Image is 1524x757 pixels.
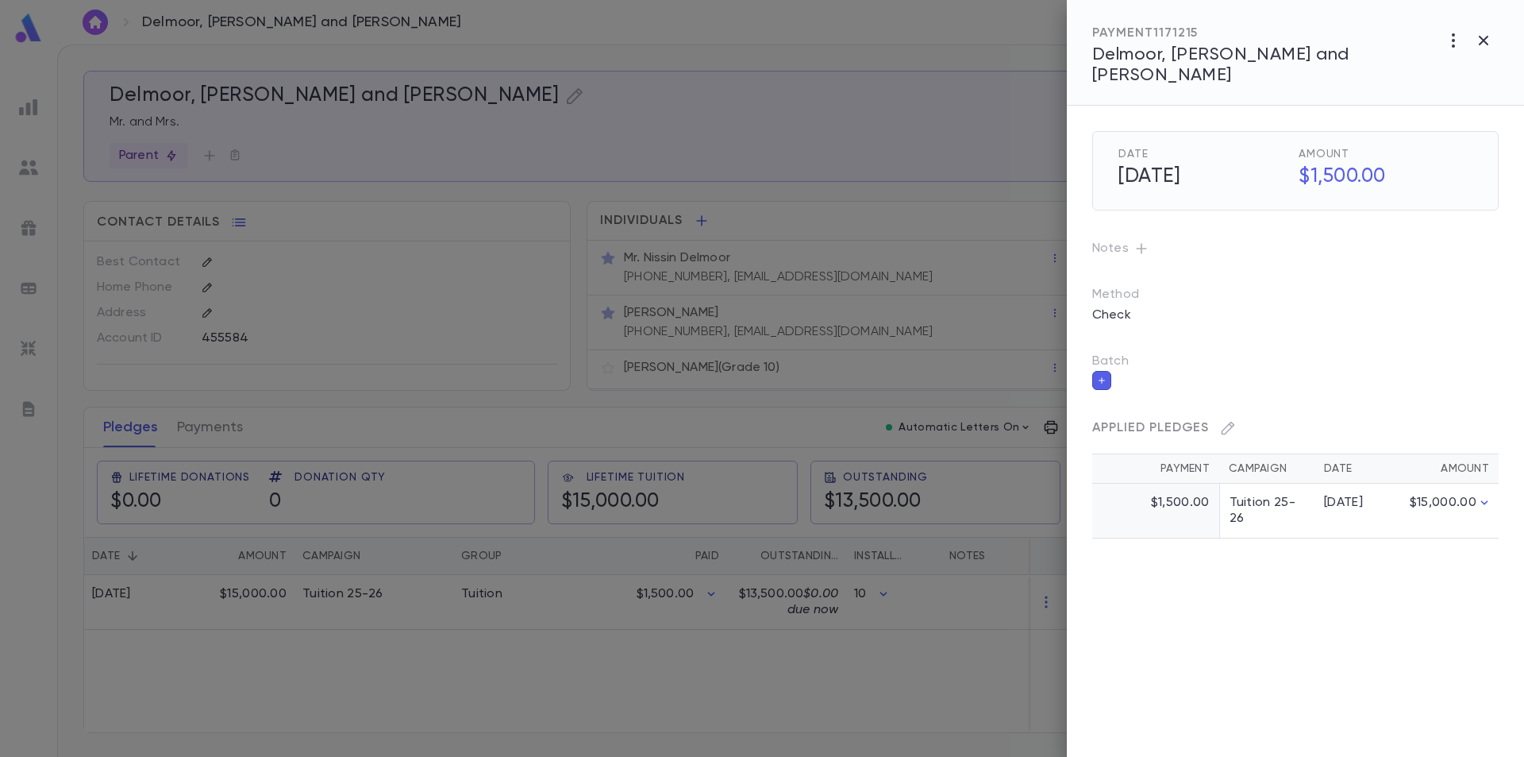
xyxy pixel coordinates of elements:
th: Amount [1394,454,1499,484]
th: Campaign [1219,454,1314,484]
span: Amount [1299,148,1472,160]
span: Applied Pledges [1092,422,1209,435]
p: Method [1092,287,1172,303]
div: [DATE] [1324,495,1384,511]
h5: $1,500.00 [1289,160,1472,194]
p: Batch [1092,353,1499,369]
span: Delmoor, [PERSON_NAME] and [PERSON_NAME] [1092,46,1349,84]
span: Date [1118,148,1292,160]
h5: [DATE] [1109,160,1292,194]
div: PAYMENT 1171215 [1092,25,1438,41]
th: Date [1314,454,1394,484]
td: $1,500.00 [1092,484,1219,539]
th: Payment [1092,454,1219,484]
td: $15,000.00 [1394,484,1499,539]
p: Check [1083,303,1141,328]
p: Notes [1092,236,1499,261]
td: Tuition 25-26 [1219,484,1314,539]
